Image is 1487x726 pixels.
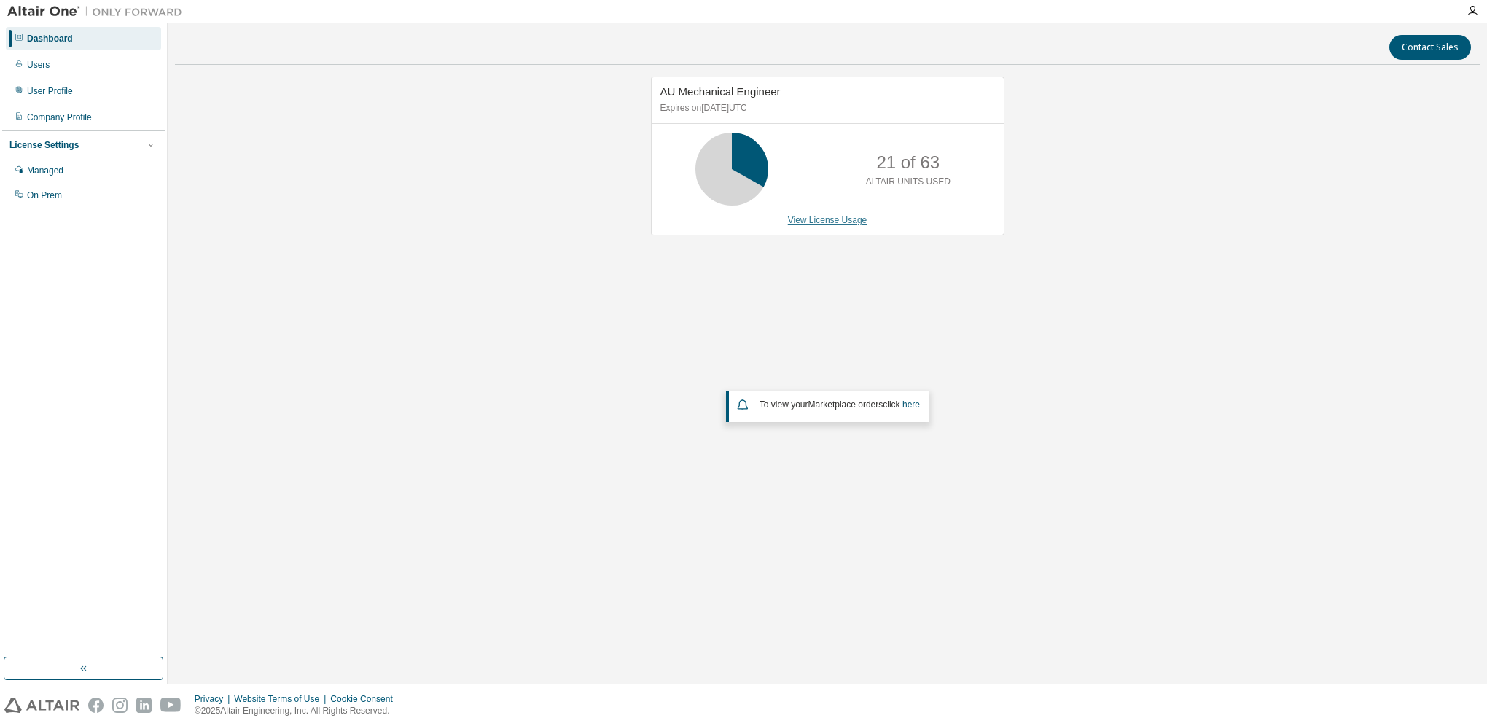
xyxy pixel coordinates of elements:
[195,705,402,717] p: © 2025 Altair Engineering, Inc. All Rights Reserved.
[330,693,401,705] div: Cookie Consent
[808,399,883,410] em: Marketplace orders
[27,85,73,97] div: User Profile
[866,176,951,188] p: ALTAIR UNITS USED
[27,190,62,201] div: On Prem
[27,33,73,44] div: Dashboard
[112,698,128,713] img: instagram.svg
[27,112,92,123] div: Company Profile
[876,150,940,175] p: 21 of 63
[9,139,79,151] div: License Settings
[788,215,867,225] a: View License Usage
[160,698,182,713] img: youtube.svg
[88,698,104,713] img: facebook.svg
[660,102,991,114] p: Expires on [DATE] UTC
[27,165,63,176] div: Managed
[136,698,152,713] img: linkedin.svg
[7,4,190,19] img: Altair One
[760,399,920,410] span: To view your click
[1389,35,1471,60] button: Contact Sales
[27,59,50,71] div: Users
[234,693,330,705] div: Website Terms of Use
[4,698,79,713] img: altair_logo.svg
[660,85,781,98] span: AU Mechanical Engineer
[902,399,920,410] a: here
[195,693,234,705] div: Privacy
